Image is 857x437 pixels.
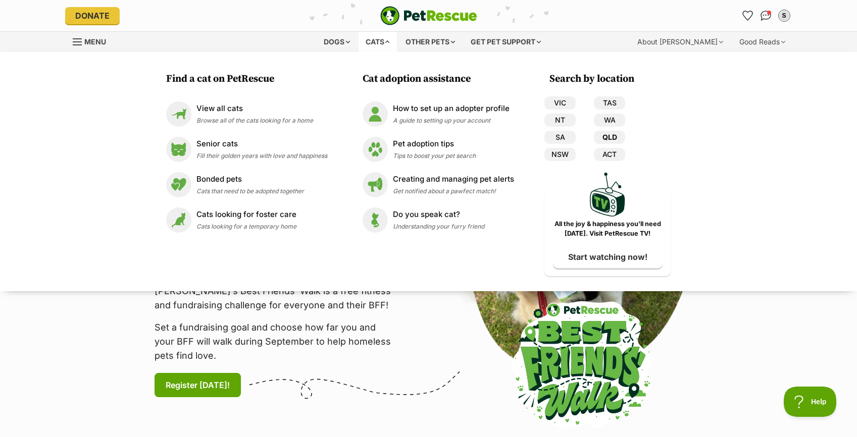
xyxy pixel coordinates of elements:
a: Do you speak cat? Do you speak cat? Understanding your furry friend [363,207,514,233]
img: logo-e224e6f780fb5917bec1dbf3a21bbac754714ae5b6737aabdf751b685950b380.svg [380,6,477,25]
a: Start watching now! [553,245,663,268]
a: Menu [73,32,113,50]
p: View all cats [196,103,313,115]
p: Pet adoption tips [393,138,476,150]
a: Cats looking for foster care Cats looking for foster care Cats looking for a temporary home [166,207,327,233]
a: Favourites [740,8,756,24]
p: How to set up an adopter profile [393,103,510,115]
a: NSW [544,148,576,161]
a: Privacy Notification [358,1,368,9]
p: Bonded pets [196,174,304,185]
a: How to set up an adopter profile How to set up an adopter profile A guide to setting up your account [363,101,514,127]
span: Cats that need to be adopted together [196,187,304,195]
button: My account [776,8,792,24]
img: consumer-privacy-logo.png [1,1,9,9]
h3: Cat adoption assistance [363,72,519,86]
img: How to set up an adopter profile [363,101,388,127]
span: Menu [84,37,106,46]
div: Get pet support [464,32,548,52]
img: View all cats [166,101,191,127]
p: [PERSON_NAME]’s Best Friends' Walk is a free fitness and fundraising challenge for everyone and t... [155,284,397,312]
div: About [PERSON_NAME] [630,32,730,52]
div: Cats [359,32,397,52]
a: SA [544,131,576,144]
a: Pet adoption tips Pet adoption tips Tips to boost your pet search [363,137,514,162]
span: Tips to boost your pet search [393,152,476,159]
img: iconc.png [357,1,367,8]
p: Do you speak cat? [393,209,484,221]
a: NT [544,114,576,127]
div: Other pets [398,32,462,52]
a: View all cats View all cats Browse all of the cats looking for a home [166,101,327,127]
span: Get notified about a pawfect match! [393,187,496,195]
div: S [779,11,789,21]
span: A guide to setting up your account [393,117,490,124]
ul: Account quick links [740,8,792,24]
img: chat-41dd97257d64d25036548639549fe6c8038ab92f7586957e7f3b1b290dea8141.svg [761,11,771,21]
a: Creating and managing pet alerts Creating and managing pet alerts Get notified about a pawfect ma... [363,172,514,197]
p: Set a fundraising goal and choose how far you and your BFF will walk during September to help hom... [155,320,397,363]
p: Cats looking for foster care [196,209,296,221]
span: Understanding your furry friend [393,223,484,230]
div: Dogs [317,32,357,52]
a: Register [DATE]! [155,373,241,397]
h3: Find a cat on PetRescue [166,72,332,86]
span: Fill their golden years with love and happiness [196,152,327,159]
a: ACT [594,148,625,161]
img: Bonded pets [166,172,191,197]
img: Creating and managing pet alerts [363,172,388,197]
span: Register [DATE]! [166,379,230,391]
a: QLD [594,131,625,144]
h3: Search by location [549,72,671,86]
a: PetRescue [380,6,477,25]
p: Creating and managing pet alerts [393,174,514,185]
span: Cats looking for a temporary home [196,223,296,230]
img: Senior cats [166,137,191,162]
a: WA [594,114,625,127]
img: Pet adoption tips [363,137,388,162]
img: Cats looking for foster care [166,207,191,233]
iframe: Help Scout Beacon - Open [784,387,837,417]
img: Do you speak cat? [363,207,388,233]
a: Senior cats Senior cats Fill their golden years with love and happiness [166,137,327,162]
a: VIC [544,96,576,110]
a: Conversations [758,8,774,24]
div: Good Reads [732,32,792,52]
a: Donate [65,7,120,24]
a: Bonded pets Bonded pets Cats that need to be adopted together [166,172,327,197]
a: TAS [594,96,625,110]
img: consumer-privacy-logo.png [359,1,367,9]
p: All the joy & happiness you’ll need [DATE]. Visit PetRescue TV! [552,220,663,239]
span: Browse all of the cats looking for a home [196,117,313,124]
p: Senior cats [196,138,327,150]
img: PetRescue TV logo [590,173,625,216]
